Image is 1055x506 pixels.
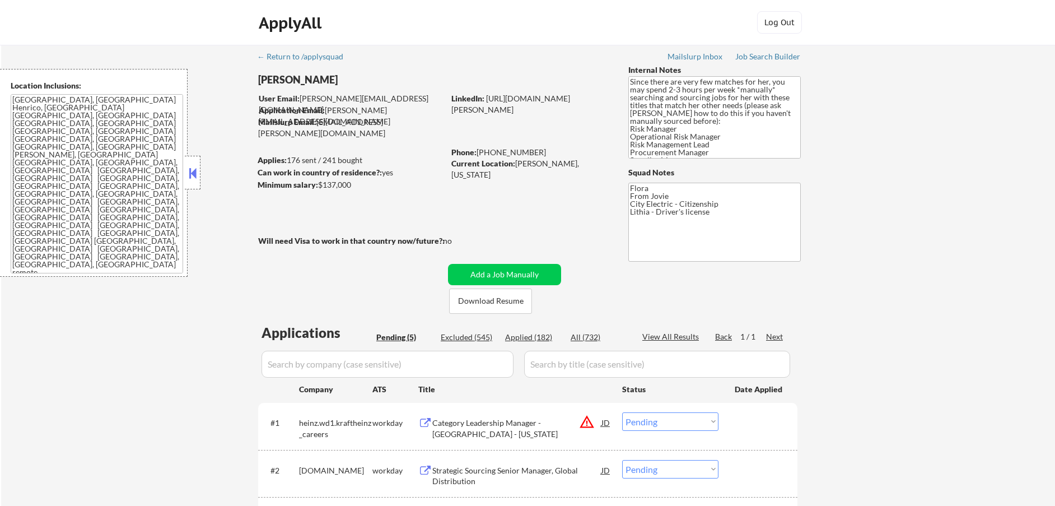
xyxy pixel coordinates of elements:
[451,147,477,157] strong: Phone:
[258,167,441,178] div: yes
[735,384,784,395] div: Date Applied
[258,155,444,166] div: 176 sent / 241 bought
[622,379,718,399] div: Status
[451,158,610,180] div: [PERSON_NAME], [US_STATE]
[257,53,354,61] div: ← Return to /applysquad
[299,417,372,439] div: heinz.wd1.kraftheinz_careers
[270,465,290,476] div: #2
[262,326,372,340] div: Applications
[449,289,532,314] button: Download Resume
[258,155,287,165] strong: Applies:
[715,331,733,342] div: Back
[451,94,570,114] a: [URL][DOMAIN_NAME][PERSON_NAME]
[259,94,300,103] strong: User Email:
[600,412,611,433] div: JD
[418,384,611,395] div: Title
[258,117,316,127] strong: Mailslurp Email:
[451,159,515,168] strong: Current Location:
[258,179,444,191] div: $137,000
[441,332,497,343] div: Excluded (545)
[259,105,325,115] strong: Application Email:
[258,180,318,189] strong: Minimum salary:
[757,11,802,34] button: Log Out
[432,417,601,439] div: Category Leadership Manager - [GEOGRAPHIC_DATA] - [US_STATE]
[524,351,790,378] input: Search by title (case sensitive)
[299,384,372,395] div: Company
[432,465,601,487] div: Strategic Sourcing Senior Manager, Global Distribution
[642,331,702,342] div: View All Results
[372,465,418,476] div: workday
[258,117,444,138] div: [EMAIL_ADDRESS][PERSON_NAME][DOMAIN_NAME]
[258,73,488,87] div: [PERSON_NAME]
[262,351,514,378] input: Search by company (case sensitive)
[258,168,382,177] strong: Can work in country of residence?:
[735,52,801,63] a: Job Search Builder
[740,331,766,342] div: 1 / 1
[299,465,372,476] div: [DOMAIN_NAME]
[628,64,801,76] div: Internal Notes
[735,53,801,61] div: Job Search Builder
[259,93,444,115] div: [PERSON_NAME][EMAIL_ADDRESS][DOMAIN_NAME]
[372,384,418,395] div: ATS
[259,13,325,33] div: ApplyAll
[628,167,801,178] div: Squad Notes
[451,94,484,103] strong: LinkedIn:
[270,417,290,429] div: #1
[766,331,784,342] div: Next
[372,417,418,429] div: workday
[571,332,627,343] div: All (732)
[448,264,561,285] button: Add a Job Manually
[667,52,723,63] a: Mailslurp Inbox
[451,147,610,158] div: [PHONE_NUMBER]
[11,80,183,91] div: Location Inclusions:
[376,332,432,343] div: Pending (5)
[443,235,475,247] div: no
[257,52,354,63] a: ← Return to /applysquad
[258,236,445,245] strong: Will need Visa to work in that country now/future?:
[505,332,561,343] div: Applied (182)
[579,414,595,430] button: warning_amber
[600,460,611,480] div: JD
[667,53,723,61] div: Mailslurp Inbox
[259,105,444,127] div: [PERSON_NAME][EMAIL_ADDRESS][DOMAIN_NAME]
